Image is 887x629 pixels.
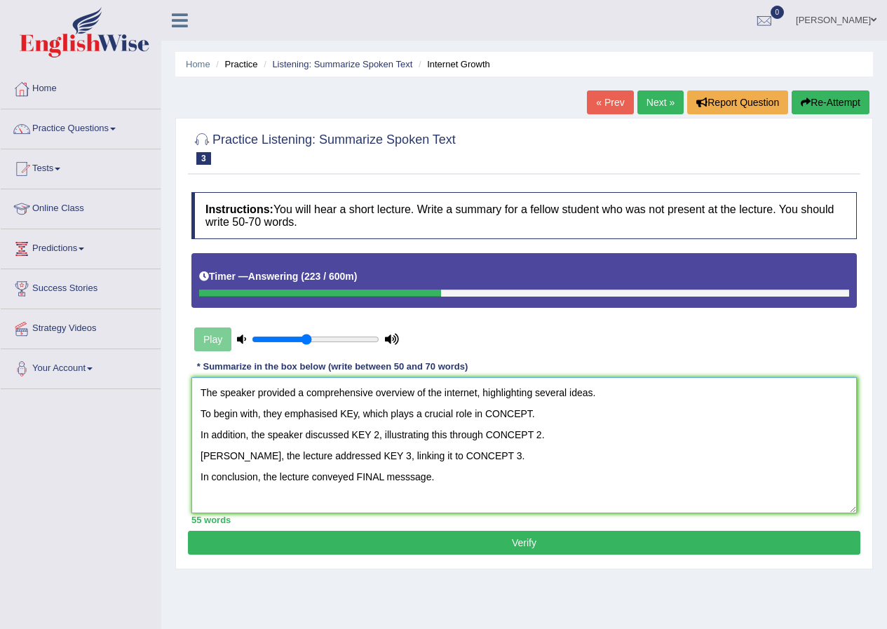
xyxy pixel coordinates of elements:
div: 55 words [191,513,857,527]
h4: You will hear a short lecture. Write a summary for a fellow student who was not present at the le... [191,192,857,239]
a: Success Stories [1,269,161,304]
li: Practice [212,58,257,71]
h5: Timer — [199,271,357,282]
span: 0 [771,6,785,19]
a: « Prev [587,90,633,114]
a: Listening: Summarize Spoken Text [272,59,412,69]
h2: Practice Listening: Summarize Spoken Text [191,130,456,165]
button: Verify [188,531,860,555]
b: 223 / 600m [304,271,354,282]
a: Predictions [1,229,161,264]
a: Home [186,59,210,69]
b: Instructions: [205,203,273,215]
a: Next » [637,90,684,114]
b: ( [301,271,304,282]
a: Practice Questions [1,109,161,144]
button: Report Question [687,90,788,114]
a: Strategy Videos [1,309,161,344]
a: Your Account [1,349,161,384]
b: ) [354,271,358,282]
a: Online Class [1,189,161,224]
span: 3 [196,152,211,165]
div: * Summarize in the box below (write between 50 and 70 words) [191,360,473,374]
a: Home [1,69,161,104]
button: Re-Attempt [792,90,869,114]
li: Internet Growth [415,58,490,71]
a: Tests [1,149,161,184]
b: Answering [248,271,299,282]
